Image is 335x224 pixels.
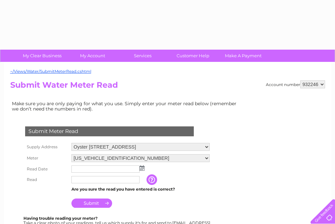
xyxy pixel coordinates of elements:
[23,153,70,164] th: Meter
[10,99,242,113] td: Make sure you are only paying for what you use. Simply enter your meter read below (remember we d...
[70,185,211,194] td: Are you sure the read you have entered is correct?
[15,50,69,62] a: My Clear Business
[25,126,194,136] div: Submit Meter Read
[115,50,170,62] a: Services
[147,174,158,185] input: Information
[166,50,220,62] a: Customer Help
[71,199,112,208] input: Submit
[65,50,120,62] a: My Account
[10,80,325,93] h2: Submit Water Meter Read
[10,69,91,74] a: ~/Views/Water/SubmitMeterRead.cshtml
[23,174,70,185] th: Read
[140,165,145,171] img: ...
[216,50,271,62] a: Make A Payment
[23,216,98,221] b: Having trouble reading your meter?
[23,164,70,174] th: Read Date
[23,141,70,153] th: Supply Address
[266,80,325,88] div: Account number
